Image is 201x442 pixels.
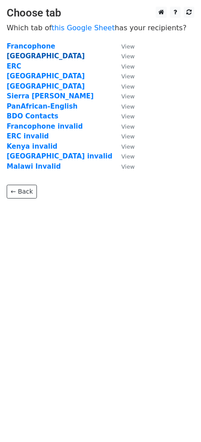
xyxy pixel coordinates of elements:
[121,113,135,120] small: View
[113,52,135,60] a: View
[113,132,135,140] a: View
[113,162,135,170] a: View
[7,52,85,60] a: [GEOGRAPHIC_DATA]
[121,153,135,160] small: View
[121,143,135,150] small: View
[7,152,113,160] a: [GEOGRAPHIC_DATA] invalid
[7,92,94,100] a: Sierra [PERSON_NAME]
[7,112,58,120] a: BDO Contacts
[113,142,135,150] a: View
[113,72,135,80] a: View
[113,152,135,160] a: View
[7,82,85,90] a: [GEOGRAPHIC_DATA]
[121,53,135,60] small: View
[121,43,135,50] small: View
[7,62,21,70] a: ERC
[7,122,83,130] a: Francophone invalid
[121,63,135,70] small: View
[113,122,135,130] a: View
[7,7,194,20] h3: Choose tab
[7,162,61,170] a: Malawi Invalid
[113,82,135,90] a: View
[121,73,135,80] small: View
[121,163,135,170] small: View
[7,132,49,140] a: ERC invalid
[113,112,135,120] a: View
[113,102,135,110] a: View
[7,102,78,110] a: PanAfrican-English
[121,123,135,130] small: View
[7,72,85,80] a: [GEOGRAPHIC_DATA]
[121,103,135,110] small: View
[113,42,135,50] a: View
[113,62,135,70] a: View
[121,133,135,140] small: View
[157,399,201,442] iframe: Chat Widget
[121,83,135,90] small: View
[113,92,135,100] a: View
[7,23,194,32] p: Which tab of has your recipients?
[7,185,37,199] a: ← Back
[7,42,55,50] a: Francophone
[7,142,57,150] a: Kenya invalid
[121,93,135,100] small: View
[52,24,115,32] a: this Google Sheet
